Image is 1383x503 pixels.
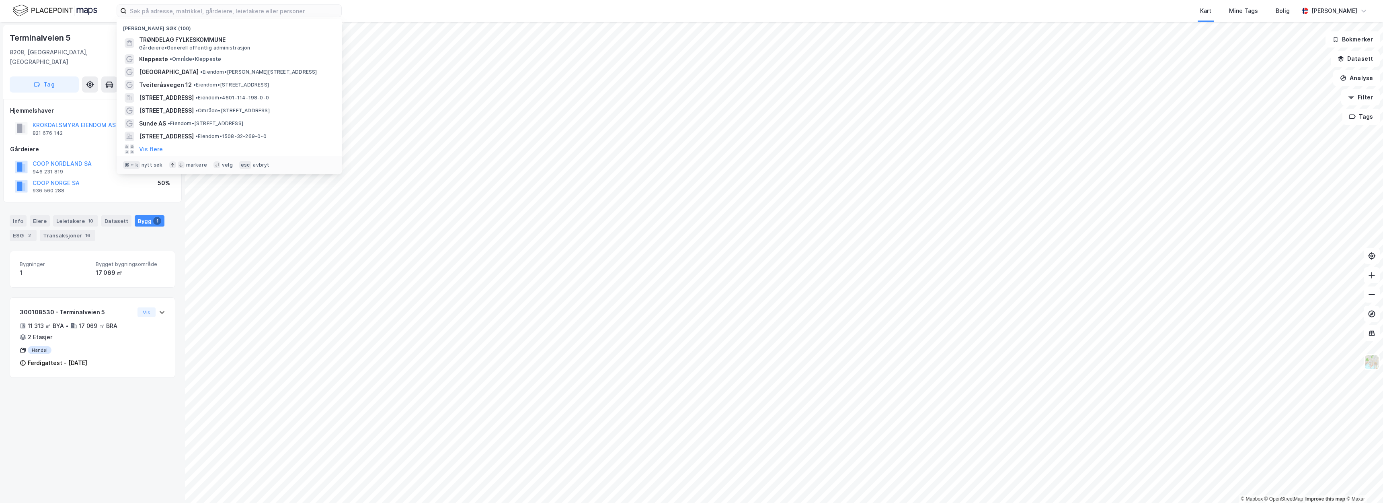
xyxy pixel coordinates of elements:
span: [GEOGRAPHIC_DATA] [139,67,199,77]
div: 16 [84,231,92,239]
div: 1 [153,217,161,225]
div: avbryt [253,162,269,168]
span: • [193,82,196,88]
div: Terminalveien 5 [10,31,72,44]
button: Bokmerker [1326,31,1380,47]
div: nytt søk [142,162,163,168]
div: 1 [20,268,89,278]
span: Tveiteråsvegen 12 [139,80,192,90]
span: [STREET_ADDRESS] [139,93,194,103]
span: • [170,56,172,62]
div: Gårdeiere [10,144,175,154]
button: Datasett [1331,51,1380,67]
div: 2 [25,231,33,239]
img: logo.f888ab2527a4732fd821a326f86c7f29.svg [13,4,97,18]
span: Bygninger [20,261,89,268]
div: 10 [86,217,95,225]
div: Mine Tags [1229,6,1258,16]
span: Eiendom • 4601-114-198-0-0 [195,95,269,101]
span: Eiendom • 1508-32-269-0-0 [195,133,267,140]
div: Bolig [1276,6,1290,16]
div: velg [222,162,233,168]
div: 50% [158,178,170,188]
a: Improve this map [1305,496,1345,502]
div: 11 313 ㎡ BYA [28,321,64,331]
span: Sunde AS [139,119,166,128]
span: Eiendom • [PERSON_NAME][STREET_ADDRESS] [200,69,317,75]
div: • [66,323,69,329]
input: Søk på adresse, matrikkel, gårdeiere, leietakere eller personer [127,5,341,17]
div: ⌘ + k [123,161,140,169]
span: [STREET_ADDRESS] [139,106,194,115]
div: [PERSON_NAME] søk (100) [117,19,342,33]
span: Bygget bygningsområde [96,261,165,268]
span: Eiendom • [STREET_ADDRESS] [168,120,243,127]
div: Leietakere [53,215,98,227]
span: Gårdeiere • Generell offentlig administrasjon [139,45,250,51]
div: Kontrollprogram for chat [1343,464,1383,503]
img: Z [1364,355,1379,370]
span: Eiendom • [STREET_ADDRESS] [193,82,269,88]
button: Analyse [1333,70,1380,86]
span: • [200,69,203,75]
div: 300108530 - Terminalveien 5 [20,307,134,317]
button: Filter [1341,89,1380,105]
div: 2 Etasjer [28,332,52,342]
span: Område • [STREET_ADDRESS] [195,107,270,114]
span: • [195,107,198,113]
div: 17 069 ㎡ BRA [79,321,117,331]
div: Bygg [135,215,164,227]
button: Tags [1342,109,1380,125]
div: 936 560 288 [33,188,64,194]
div: 946 231 819 [33,169,63,175]
div: Kart [1200,6,1211,16]
span: Område • Kleppestø [170,56,221,62]
div: Transaksjoner [40,230,95,241]
a: OpenStreetMap [1264,496,1303,502]
div: markere [186,162,207,168]
div: esc [239,161,252,169]
div: 17 069 ㎡ [96,268,165,278]
a: Mapbox [1241,496,1263,502]
div: Eiere [30,215,50,227]
div: Datasett [101,215,131,227]
button: Vis flere [139,144,163,154]
span: [STREET_ADDRESS] [139,132,194,141]
button: Tag [10,76,79,93]
span: TRØNDELAG FYLKESKOMMUNE [139,35,332,45]
div: Hjemmelshaver [10,106,175,115]
div: 821 676 142 [33,130,63,136]
button: Vis [137,307,156,317]
span: • [195,95,198,101]
div: ESG [10,230,37,241]
span: • [168,120,170,126]
div: [PERSON_NAME] [1311,6,1357,16]
span: Kleppestø [139,54,168,64]
iframe: Chat Widget [1343,464,1383,503]
span: • [195,133,198,139]
div: 8208, [GEOGRAPHIC_DATA], [GEOGRAPHIC_DATA] [10,47,131,67]
div: Ferdigattest - [DATE] [28,358,87,368]
div: Info [10,215,27,227]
